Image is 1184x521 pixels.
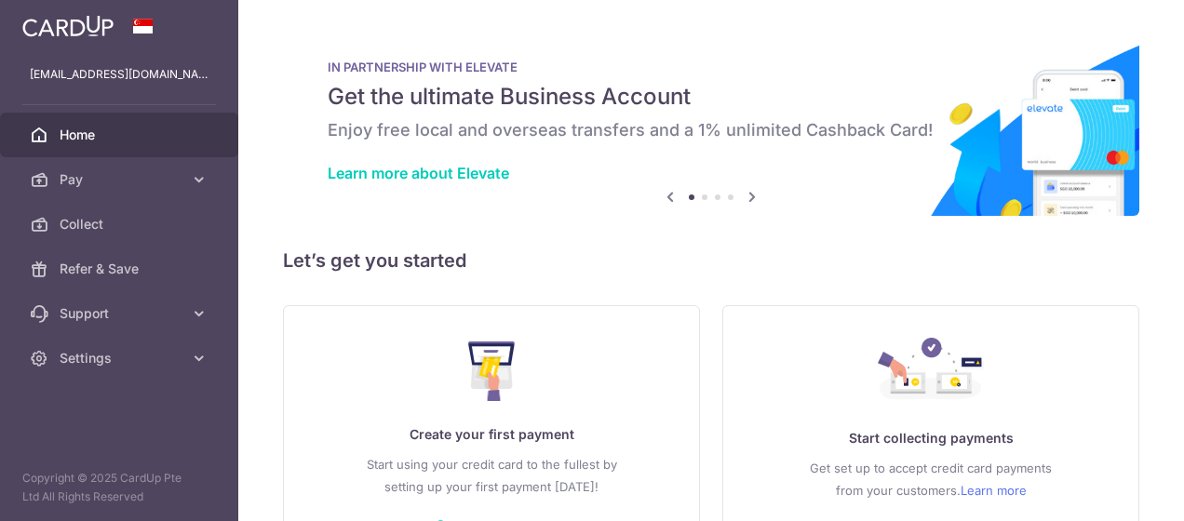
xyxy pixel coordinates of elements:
span: Home [60,126,182,144]
a: Learn more about Elevate [328,164,509,182]
p: Start collecting payments [760,427,1101,449]
span: Collect [60,215,182,234]
p: Start using your credit card to the fullest by setting up your first payment [DATE]! [321,453,662,498]
p: Create your first payment [321,423,662,446]
p: [EMAIL_ADDRESS][DOMAIN_NAME] [30,65,209,84]
span: Settings [60,349,182,367]
p: Get set up to accept credit card payments from your customers. [760,457,1101,501]
span: Refer & Save [60,260,182,278]
p: IN PARTNERSHIP WITH ELEVATE [328,60,1095,74]
h5: Get the ultimate Business Account [328,82,1095,112]
span: Support [60,304,182,323]
a: Learn more [961,479,1027,501]
h6: Enjoy free local and overseas transfers and a 1% unlimited Cashback Card! [328,119,1095,141]
img: Collect Payment [878,338,984,405]
img: Make Payment [468,341,516,401]
span: Pay [60,170,182,189]
img: Renovation banner [283,30,1139,216]
img: CardUp [22,15,114,37]
h5: Let’s get you started [283,246,1139,275]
